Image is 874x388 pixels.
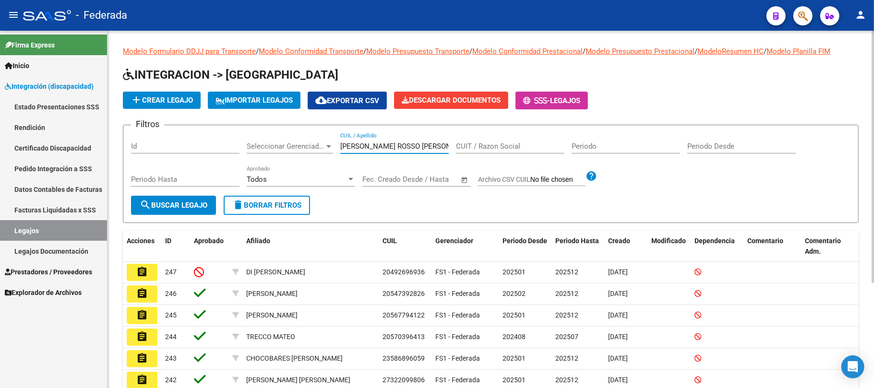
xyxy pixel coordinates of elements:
span: IMPORTAR LEGAJOS [216,96,293,105]
span: 202512 [555,268,578,276]
input: Fecha inicio [362,175,401,184]
span: 202501 [503,354,526,362]
span: [DATE] [608,290,628,297]
span: [DATE] [608,268,628,276]
span: Aprobado [194,237,224,245]
span: 20570396413 [383,333,425,341]
span: Creado [608,237,630,245]
span: 202512 [555,376,578,384]
span: Seleccionar Gerenciador [247,142,324,151]
span: 202501 [503,376,526,384]
div: Open Intercom Messenger [841,355,864,378]
span: Descargar Documentos [402,96,501,105]
span: Todos [247,175,267,184]
button: Open calendar [459,175,470,186]
span: FS1 - Federada [435,290,480,297]
span: 20547392826 [383,290,425,297]
span: Exportar CSV [315,96,379,105]
div: [PERSON_NAME] [PERSON_NAME] [246,375,350,386]
div: CHOCOBARES [PERSON_NAME] [246,353,343,364]
span: 202408 [503,333,526,341]
span: Buscar Legajo [140,201,207,210]
span: 202502 [503,290,526,297]
div: DI [PERSON_NAME] [246,267,305,278]
span: - [523,96,550,105]
datatable-header-cell: CUIL [379,231,431,262]
datatable-header-cell: Periodo Desde [499,231,551,262]
span: Comentario [747,237,783,245]
span: 202512 [555,311,578,319]
span: [DATE] [608,311,628,319]
span: Modificado [651,237,686,245]
datatable-header-cell: ID [161,231,190,262]
span: Afiliado [246,237,270,245]
span: 202512 [555,354,578,362]
span: Periodo Desde [503,237,547,245]
mat-icon: person [855,9,866,21]
span: [DATE] [608,333,628,341]
span: Integración (discapacidad) [5,81,94,92]
mat-icon: assignment [136,309,148,321]
span: Archivo CSV CUIL [478,176,530,183]
span: Borrar Filtros [232,201,301,210]
button: Exportar CSV [308,92,387,109]
span: FS1 - Federada [435,268,480,276]
mat-icon: menu [8,9,19,21]
span: 243 [165,354,177,362]
button: Borrar Filtros [224,196,310,215]
span: Crear Legajo [131,96,193,105]
span: FS1 - Federada [435,333,480,341]
span: 27322099806 [383,376,425,384]
a: ModeloResumen HC [697,47,764,56]
input: Archivo CSV CUIL [530,176,586,184]
span: 242 [165,376,177,384]
span: 246 [165,290,177,297]
span: Acciones [127,237,155,245]
a: Modelo Conformidad Prestacional [472,47,583,56]
mat-icon: assignment [136,288,148,299]
span: INTEGRACION -> [GEOGRAPHIC_DATA] [123,68,338,82]
button: IMPORTAR LEGAJOS [208,92,300,109]
span: FS1 - Federada [435,376,480,384]
button: -Legajos [515,92,588,109]
mat-icon: delete [232,199,244,211]
span: FS1 - Federada [435,354,480,362]
datatable-header-cell: Afiliado [242,231,379,262]
span: Firma Express [5,40,55,50]
span: Gerenciador [435,237,473,245]
input: Fecha fin [410,175,456,184]
span: 245 [165,311,177,319]
a: Modelo Presupuesto Prestacional [586,47,694,56]
mat-icon: assignment [136,266,148,278]
datatable-header-cell: Comentario Adm. [801,231,859,262]
span: 20492696936 [383,268,425,276]
mat-icon: help [586,170,597,182]
datatable-header-cell: Acciones [123,231,161,262]
datatable-header-cell: Comentario [743,231,801,262]
button: Crear Legajo [123,92,201,109]
mat-icon: assignment [136,353,148,364]
span: 23586896059 [383,354,425,362]
a: Modelo Formulario DDJJ para Transporte [123,47,256,56]
a: Modelo Presupuesto Transporte [366,47,469,56]
span: CUIL [383,237,397,245]
span: Explorador de Archivos [5,287,82,298]
a: Modelo Conformidad Transporte [259,47,363,56]
datatable-header-cell: Modificado [647,231,691,262]
a: Modelo Planilla FIM [766,47,830,56]
span: Prestadores / Proveedores [5,267,92,277]
span: [DATE] [608,376,628,384]
span: Comentario Adm. [805,237,841,256]
span: [DATE] [608,354,628,362]
span: Dependencia [694,237,735,245]
span: FS1 - Federada [435,311,480,319]
datatable-header-cell: Dependencia [691,231,743,262]
mat-icon: assignment [136,374,148,386]
mat-icon: cloud_download [315,94,327,106]
span: - Federada [76,5,127,26]
span: Legajos [550,96,580,105]
span: 244 [165,333,177,341]
span: 202501 [503,268,526,276]
datatable-header-cell: Gerenciador [431,231,499,262]
mat-icon: search [140,199,151,211]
